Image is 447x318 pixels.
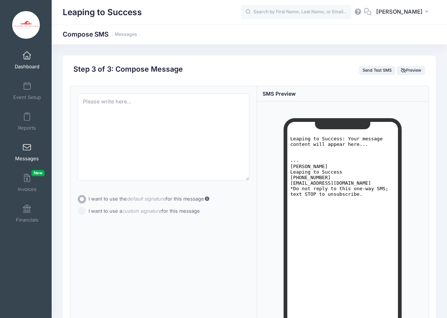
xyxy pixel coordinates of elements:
[10,78,45,104] a: Event Setup
[10,109,45,134] a: Reports
[63,4,142,21] h1: Leaping to Success
[10,201,45,226] a: Financials
[16,217,38,223] span: Financials
[12,11,40,39] img: Leaping to Success
[371,4,436,21] button: [PERSON_NAME]
[13,94,41,100] span: Event Setup
[15,155,39,162] span: Messages
[3,3,108,64] pre: Leaping to Success: Your message content will appear here... --- [PERSON_NAME] Leaping to Success...
[376,8,423,16] span: [PERSON_NAME]
[397,66,425,75] button: Preview
[15,64,39,70] span: Dashboard
[63,30,137,38] h1: Compose SMS
[31,170,45,176] span: New
[10,139,45,165] a: Messages
[359,66,396,75] button: Send Test SMS
[241,5,351,20] input: Search by First Name, Last Name, or Email...
[127,196,166,202] i: default signature
[73,65,183,73] h2: Step 3 of 3: Compose Message
[89,195,210,203] label: I want to use the for this message
[401,68,422,73] span: Preview
[18,125,36,131] span: Reports
[263,90,296,98] div: SMS Preview
[18,186,37,192] span: Invoices
[10,47,45,73] a: Dashboard
[115,32,137,37] a: Messages
[122,208,162,214] i: custom signature
[10,170,45,196] a: InvoicesNew
[89,208,200,215] label: I want to use a for this message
